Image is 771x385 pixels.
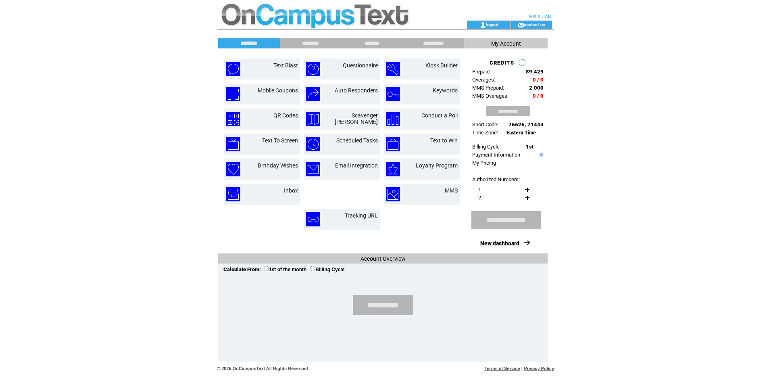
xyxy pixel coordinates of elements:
[258,162,298,169] a: Birthday Wishes
[472,69,491,75] span: Prepaid:
[478,186,482,192] span: 1.
[343,62,378,69] a: Questionnaire
[226,187,240,201] img: inbox.png
[478,195,482,201] span: 2.
[284,187,298,194] a: Inbox
[472,93,508,99] span: MMS Overages:
[533,77,544,83] span: 0 / 0
[430,137,458,144] a: Text to Win
[472,121,498,128] span: Short Code:
[529,14,551,19] span: Hello UAB
[521,366,523,371] span: |
[306,162,320,176] img: email-integration.png
[386,187,400,201] img: mms.png
[386,137,400,151] img: text-to-win.png
[506,130,536,136] span: Eastern Time
[491,40,521,47] span: My Account
[508,121,544,128] span: 76626, 71444
[306,87,320,101] img: auto-responders.png
[306,62,320,76] img: questionnaire.png
[490,60,514,66] span: CREDITS
[386,162,400,176] img: loyalty-program.png
[480,240,519,247] a: New dashboard
[306,112,320,126] img: scavenger-hunt.png
[264,267,306,272] label: 1st of the month
[518,22,524,28] img: contact_us_icon.gif
[524,366,554,371] a: Privacy Policy
[262,137,298,144] a: Text To Screen
[472,77,495,83] span: Overages:
[472,85,504,91] span: MMS Prepaid:
[335,87,378,94] a: Auto Responders
[273,112,298,119] a: QR Codes
[433,87,458,94] a: Keywords
[533,93,544,99] span: 0 / 0
[538,153,543,157] img: help.gif
[336,137,378,144] a: Scheduled Tasks
[273,62,298,69] a: Text Blast
[529,85,544,91] span: 2,000
[526,144,533,150] span: 1st
[472,176,520,182] span: Authorized Numbers:
[386,87,400,101] img: keywords.png
[217,366,308,371] span: © 2025 OnCampusText All Rights Reserved
[306,137,320,151] img: scheduled-tasks.png
[486,22,498,27] a: logout
[258,87,298,94] a: Mobile Coupons
[386,112,400,126] img: conduct-a-poll.png
[425,62,458,69] a: Kiosk Builder
[226,162,240,176] img: birthday-wishes.png
[524,22,545,27] a: contact us
[472,152,520,158] a: Payment Information
[226,112,240,126] img: qr-codes.png
[386,62,400,76] img: kiosk-builder.png
[345,212,378,219] a: Tracking URL
[485,366,520,371] a: Terms of Service
[335,112,378,125] a: Scavenger [PERSON_NAME]
[226,62,240,76] img: text-blast.png
[480,22,486,28] img: account_icon.gif
[421,112,458,119] a: Conduct a Poll
[445,187,458,194] a: MMS
[223,266,261,272] span: Calculate From:
[264,266,269,271] input: 1st of the month
[526,69,544,75] span: 89,429
[472,160,496,166] a: My Pricing
[310,266,315,271] input: Billing Cycle
[416,162,458,169] a: Loyalty Program
[226,137,240,151] img: text-to-screen.png
[360,255,406,262] span: Account Overview
[335,162,378,169] a: Email Integration
[306,212,320,226] img: tracking-url.png
[310,267,344,272] label: Billing Cycle
[472,144,501,150] span: Billing Cycle:
[226,87,240,101] img: mobile-coupons.png
[472,130,498,136] span: Time Zone:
